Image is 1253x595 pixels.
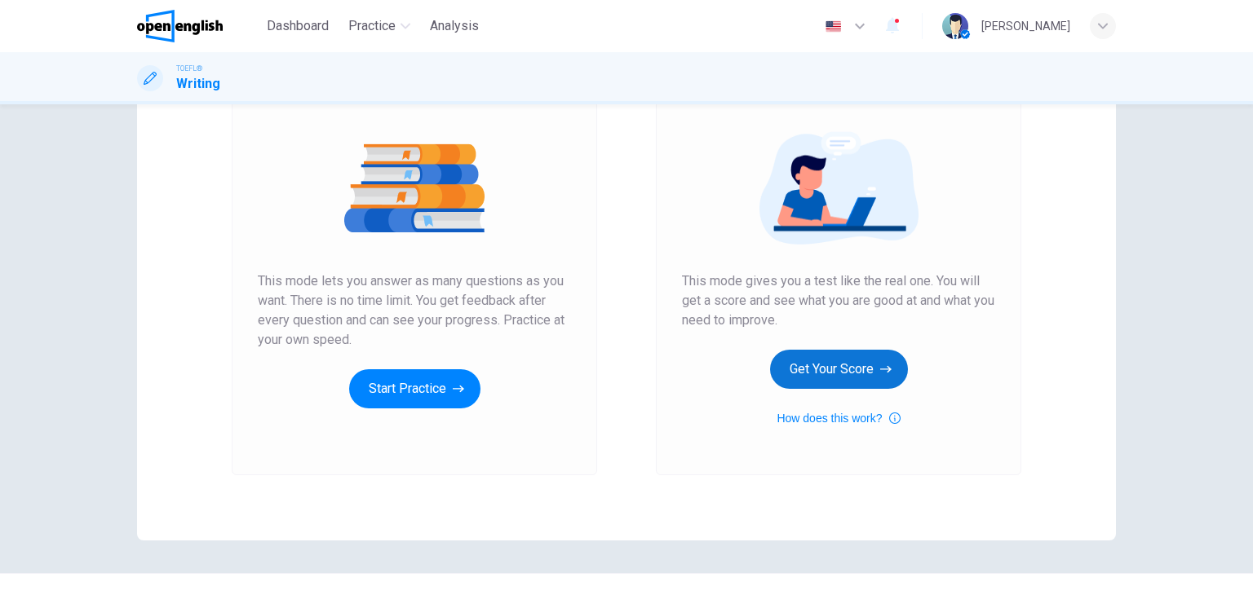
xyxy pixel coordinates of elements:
img: en [823,20,843,33]
button: How does this work? [777,408,900,428]
span: TOEFL® [176,63,202,74]
span: Dashboard [267,16,329,36]
button: Dashboard [260,11,335,41]
img: OpenEnglish logo [137,10,223,42]
button: Practice [342,11,417,41]
a: OpenEnglish logo [137,10,260,42]
span: This mode lets you answer as many questions as you want. There is no time limit. You get feedback... [258,271,571,350]
span: Analysis [430,16,479,36]
span: This mode gives you a test like the real one. You will get a score and see what you are good at a... [682,271,995,330]
div: [PERSON_NAME] [981,16,1070,36]
button: Start Practice [349,369,480,408]
span: Practice [348,16,396,36]
button: Analysis [423,11,485,41]
button: Get Your Score [770,350,908,389]
img: Profile picture [942,13,968,39]
h1: Writing [176,74,220,94]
